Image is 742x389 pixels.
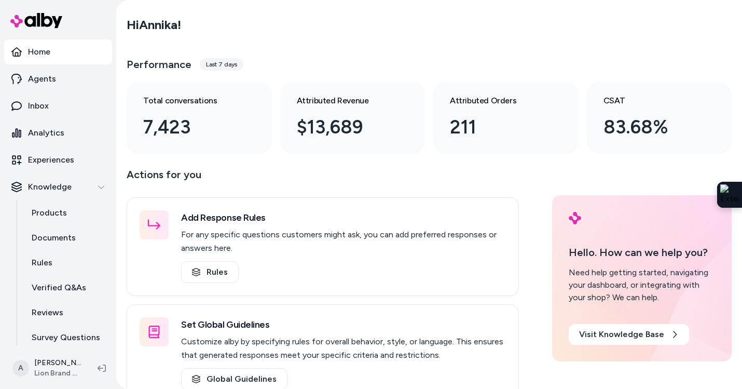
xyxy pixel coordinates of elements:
[4,120,112,145] a: Analytics
[127,17,181,33] h2: Hi Annika !
[34,368,81,379] span: Lion Brand Yarn
[28,181,72,193] p: Knowledge
[4,147,112,172] a: Experiences
[297,95,392,107] h3: Attributed Revenue
[603,95,699,107] h3: CSAT
[21,300,112,325] a: Reviews
[181,317,506,332] h3: Set Global Guidelines
[34,358,81,368] p: [PERSON_NAME]
[6,352,89,385] button: A[PERSON_NAME]Lion Brand Yarn
[32,281,86,294] p: Verified Q&As
[127,82,272,154] a: Total conversations 7,423
[569,266,715,304] div: Need help getting started, navigating your dashboard, or integrating with your shop? We can help.
[297,113,392,141] div: $13,689
[4,39,112,64] a: Home
[21,200,112,225] a: Products
[143,113,239,141] div: 7,423
[32,207,67,219] p: Products
[21,325,112,350] a: Survey Questions
[200,58,243,71] div: Last 7 days
[450,113,545,141] div: 211
[143,95,239,107] h3: Total conversations
[32,257,52,269] p: Rules
[603,113,699,141] div: 83.68%
[4,93,112,118] a: Inbox
[433,82,579,154] a: Attributed Orders 211
[10,13,62,28] img: alby Logo
[127,57,191,72] h3: Performance
[4,66,112,91] a: Agents
[21,275,112,300] a: Verified Q&As
[32,232,76,244] p: Documents
[587,82,732,154] a: CSAT 83.68%
[28,46,50,58] p: Home
[181,335,506,362] p: Customize alby by specifying rules for overall behavior, style, or language. This ensures that ge...
[28,154,74,166] p: Experiences
[32,306,63,319] p: Reviews
[720,184,739,205] img: Extension Icon
[32,331,100,344] p: Survey Questions
[181,228,506,255] p: For any specific questions customers might ask, you can add preferred responses or answers here.
[4,175,112,199] button: Knowledge
[569,245,715,260] p: Hello. How can we help you?
[28,127,64,139] p: Analytics
[28,100,49,112] p: Inbox
[127,166,519,191] p: Actions for you
[28,73,56,85] p: Agents
[12,360,29,377] span: A
[569,212,581,224] img: alby Logo
[450,95,545,107] h3: Attributed Orders
[21,250,112,275] a: Rules
[280,82,425,154] a: Attributed Revenue $13,689
[181,210,506,225] h3: Add Response Rules
[569,324,689,345] a: Visit Knowledge Base
[181,261,239,283] a: Rules
[21,225,112,250] a: Documents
